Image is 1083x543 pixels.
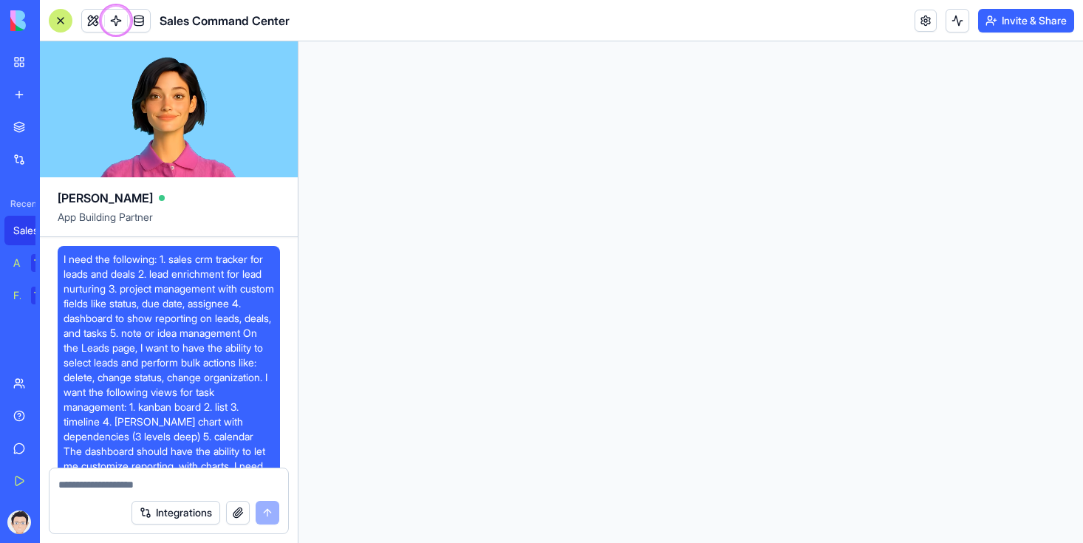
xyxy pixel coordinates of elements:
a: Sales Command Center [4,216,64,245]
span: App Building Partner [58,210,280,236]
div: TRY [31,254,55,272]
div: TRY [31,287,55,304]
button: Integrations [131,501,220,525]
div: AI Logo Generator [13,256,21,270]
span: Recent [4,198,35,210]
button: Invite & Share [978,9,1074,33]
span: I need the following: 1. sales crm tracker for leads and deals 2. lead enrichment for lead nurtur... [64,252,274,518]
div: Feedback Form [13,288,21,303]
div: Sales Command Center [13,223,55,238]
img: logo [10,10,102,31]
a: AI Logo GeneratorTRY [4,248,64,278]
a: Feedback FormTRY [4,281,64,310]
span: Sales Command Center [160,12,290,30]
span: [PERSON_NAME] [58,189,153,207]
img: ACg8ocKlUbKIjLLxrAtg2vOX4pfkEzqiNq2uhTAsVpp_A97lSQMlgb6URg=s96-c [7,510,31,534]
